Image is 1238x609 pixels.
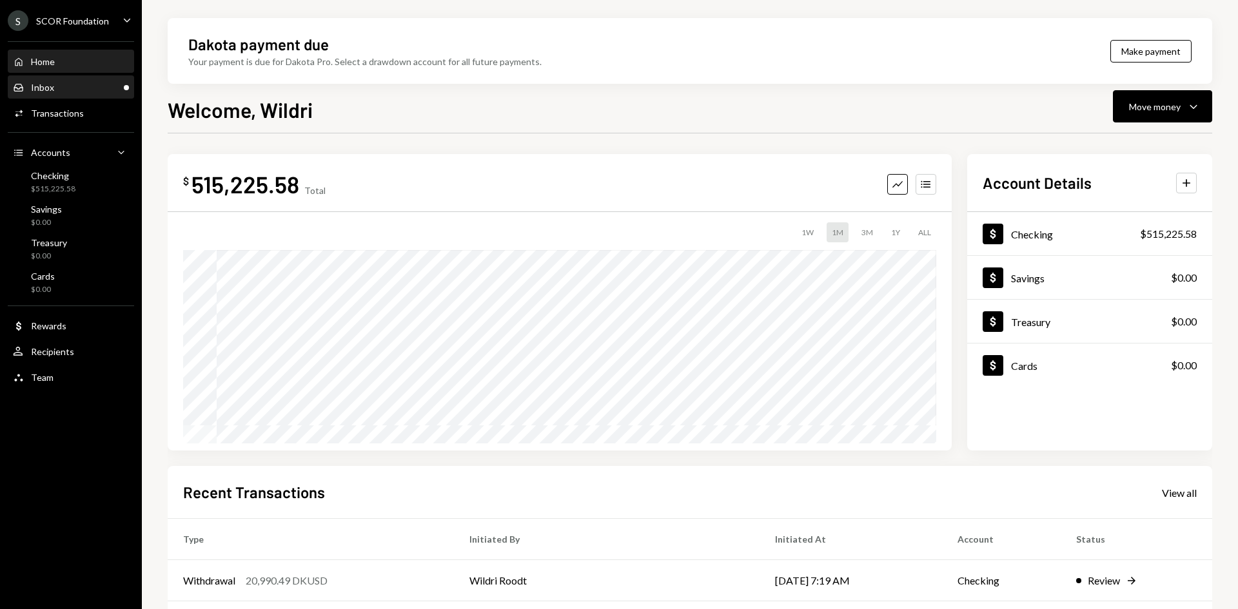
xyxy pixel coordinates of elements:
[183,573,235,588] div: Withdrawal
[1061,519,1212,560] th: Status
[168,519,454,560] th: Type
[1011,360,1037,372] div: Cards
[1113,90,1212,122] button: Move money
[304,185,326,196] div: Total
[967,300,1212,343] a: Treasury$0.00
[31,217,62,228] div: $0.00
[31,184,75,195] div: $515,225.58
[31,284,55,295] div: $0.00
[8,166,134,197] a: Checking$515,225.58
[31,320,66,331] div: Rewards
[8,140,134,164] a: Accounts
[760,560,941,601] td: [DATE] 7:19 AM
[36,15,109,26] div: SCOR Foundation
[8,340,134,363] a: Recipients
[31,204,62,215] div: Savings
[1171,314,1197,329] div: $0.00
[913,222,936,242] div: ALL
[1171,270,1197,285] div: $0.00
[827,222,849,242] div: 1M
[942,560,1061,601] td: Checking
[886,222,905,242] div: 1Y
[31,147,70,158] div: Accounts
[31,271,55,282] div: Cards
[31,372,54,383] div: Team
[183,481,325,503] h2: Recent Transactions
[967,343,1212,387] a: Cards$0.00
[183,175,189,188] div: $
[8,101,134,124] a: Transactions
[31,82,54,93] div: Inbox
[8,50,134,73] a: Home
[760,519,941,560] th: Initiated At
[188,55,542,68] div: Your payment is due for Dakota Pro. Select a drawdown account for all future payments.
[983,172,1092,193] h2: Account Details
[454,560,760,601] td: Wildri Roodt
[796,222,819,242] div: 1W
[246,573,328,588] div: 20,990.49 DKUSD
[31,108,84,119] div: Transactions
[192,169,299,198] div: 515,225.58
[967,212,1212,255] a: Checking$515,225.58
[1088,573,1120,588] div: Review
[31,237,67,248] div: Treasury
[1162,487,1197,499] div: View all
[454,519,760,560] th: Initiated By
[31,346,74,357] div: Recipients
[31,56,55,67] div: Home
[188,34,329,55] div: Dakota payment due
[8,75,134,99] a: Inbox
[1011,316,1050,328] div: Treasury
[8,365,134,389] a: Team
[8,233,134,264] a: Treasury$0.00
[8,267,134,298] a: Cards$0.00
[168,97,313,122] h1: Welcome, Wildri
[856,222,878,242] div: 3M
[8,10,28,31] div: S
[1011,272,1045,284] div: Savings
[1162,485,1197,499] a: View all
[8,200,134,231] a: Savings$0.00
[31,251,67,262] div: $0.00
[1140,226,1197,242] div: $515,225.58
[1011,228,1053,240] div: Checking
[1171,358,1197,373] div: $0.00
[31,170,75,181] div: Checking
[1110,40,1192,63] button: Make payment
[1129,100,1181,113] div: Move money
[8,314,134,337] a: Rewards
[942,519,1061,560] th: Account
[967,256,1212,299] a: Savings$0.00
